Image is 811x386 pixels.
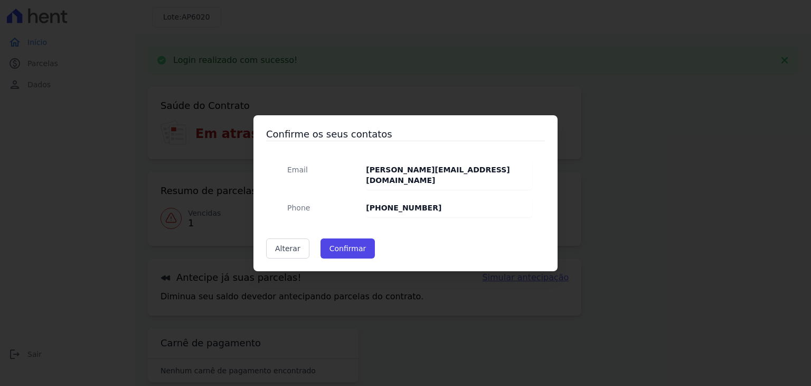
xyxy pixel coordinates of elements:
span: translation missing: pt-BR.public.contracts.modal.confirmation.phone [287,204,310,212]
h3: Confirme os seus contatos [266,128,545,141]
span: translation missing: pt-BR.public.contracts.modal.confirmation.email [287,166,308,174]
strong: [PHONE_NUMBER] [366,204,441,212]
button: Confirmar [320,238,375,259]
strong: [PERSON_NAME][EMAIL_ADDRESS][DOMAIN_NAME] [366,166,510,185]
a: Alterar [266,238,309,259]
